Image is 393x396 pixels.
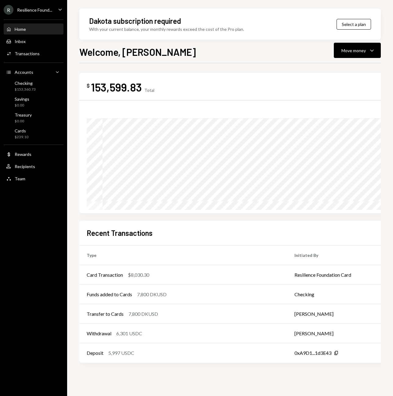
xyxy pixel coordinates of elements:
[15,135,28,140] div: $239.10
[87,349,103,357] div: Deposit
[144,88,154,93] div: Total
[15,112,32,117] div: Treasury
[4,95,63,109] a: Savings$0.00
[17,7,52,13] div: Resilience Found...
[15,103,29,108] div: $0.00
[87,228,153,238] h2: Recent Transactions
[79,246,287,265] th: Type
[87,330,111,337] div: Withdrawal
[4,173,63,184] a: Team
[4,48,63,59] a: Transactions
[116,330,142,337] div: 6,301 USDC
[4,161,63,172] a: Recipients
[4,126,63,141] a: Cards$239.10
[79,46,196,58] h1: Welcome, [PERSON_NAME]
[87,291,132,298] div: Funds added to Cards
[15,128,28,133] div: Cards
[87,83,90,89] div: $
[91,80,142,94] div: 153,599.83
[15,87,36,92] div: $153,360.73
[15,96,29,102] div: Savings
[341,47,366,54] div: Move money
[15,39,26,44] div: Inbox
[15,164,35,169] div: Recipients
[4,67,63,77] a: Accounts
[4,5,13,15] div: R
[89,16,181,26] div: Dakota subscription required
[128,271,149,279] div: $8,030.30
[15,51,40,56] div: Transactions
[137,291,167,298] div: 7,800 DKUSD
[15,119,32,124] div: $0.00
[128,310,158,318] div: 7,800 DKUSD
[4,36,63,47] a: Inbox
[294,349,331,357] div: 0xA9D1...1d3E43
[4,23,63,34] a: Home
[334,43,381,58] button: Move money
[15,81,36,86] div: Checking
[15,176,25,181] div: Team
[87,271,123,279] div: Card Transaction
[15,70,33,75] div: Accounts
[4,110,63,125] a: Treasury$0.00
[89,26,244,32] div: With your current balance, your monthly rewards exceed the cost of the Pro plan.
[4,79,63,93] a: Checking$153,360.73
[87,310,124,318] div: Transfer to Cards
[15,152,31,157] div: Rewards
[108,349,134,357] div: 5,997 USDC
[337,19,371,30] button: Select a plan
[4,149,63,160] a: Rewards
[15,27,26,32] div: Home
